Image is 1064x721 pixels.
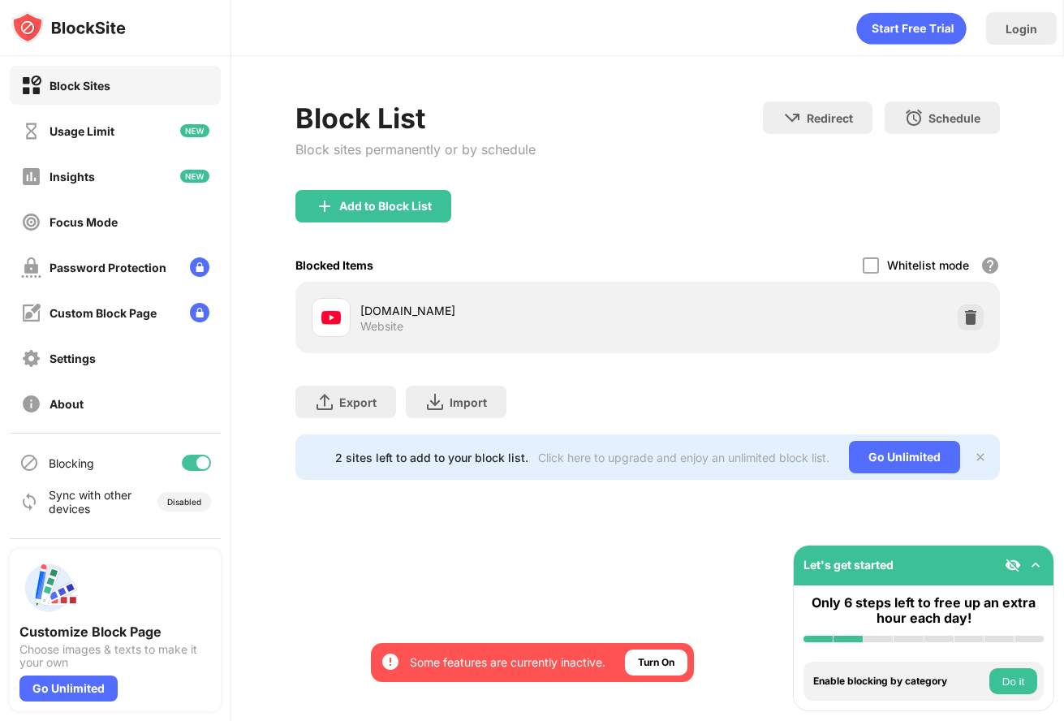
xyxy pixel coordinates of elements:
[989,668,1037,694] button: Do it
[538,451,829,464] div: Click here to upgrade and enjoy an unlimited block list.
[1027,557,1044,573] img: omni-setup-toggle.svg
[856,12,967,45] div: animation
[360,302,648,319] div: [DOMAIN_NAME]
[1006,22,1037,36] div: Login
[167,497,201,507] div: Disabled
[50,306,157,320] div: Custom Block Page
[50,397,84,411] div: About
[21,303,41,323] img: customize-block-page-off.svg
[49,488,132,516] div: Sync with other devices
[50,170,95,183] div: Insights
[807,111,853,125] div: Redirect
[974,451,987,464] img: x-button.svg
[50,215,118,229] div: Focus Mode
[339,395,377,409] div: Export
[381,652,400,671] img: error-circle-white.svg
[49,456,94,470] div: Blocking
[321,308,341,327] img: favicons
[19,643,211,669] div: Choose images & texts to make it your own
[19,559,78,617] img: push-custom-page.svg
[19,453,39,473] img: blocking-icon.svg
[295,101,536,135] div: Block List
[803,595,1044,626] div: Only 6 steps left to free up an extra hour each day!
[295,258,373,272] div: Blocked Items
[19,676,118,702] div: Go Unlimited
[803,558,894,572] div: Let's get started
[21,76,41,96] img: block-on.svg
[50,352,96,365] div: Settings
[19,492,39,512] img: sync-icon.svg
[450,395,487,409] div: Import
[50,261,166,274] div: Password Protection
[11,11,126,44] img: logo-blocksite.svg
[21,121,41,141] img: time-usage-off.svg
[21,212,41,232] img: focus-off.svg
[21,348,41,369] img: settings-off.svg
[887,258,969,272] div: Whitelist mode
[50,124,114,138] div: Usage Limit
[1005,557,1021,573] img: eye-not-visible.svg
[813,676,985,687] div: Enable blocking by category
[19,624,211,640] div: Customize Block Page
[180,124,209,137] img: new-icon.svg
[410,654,605,671] div: Some features are currently inactive.
[849,441,960,473] div: Go Unlimited
[928,111,980,125] div: Schedule
[190,303,209,322] img: lock-menu.svg
[21,166,41,187] img: insights-off.svg
[21,257,41,278] img: password-protection-off.svg
[180,170,209,183] img: new-icon.svg
[21,394,41,414] img: about-off.svg
[335,451,528,464] div: 2 sites left to add to your block list.
[190,257,209,277] img: lock-menu.svg
[360,319,403,334] div: Website
[295,141,536,158] div: Block sites permanently or by schedule
[339,200,432,213] div: Add to Block List
[638,654,674,671] div: Turn On
[50,79,110,93] div: Block Sites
